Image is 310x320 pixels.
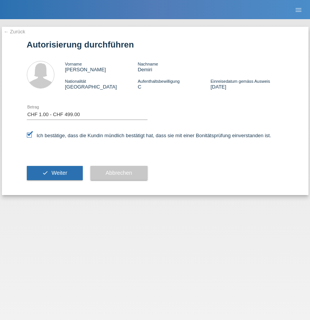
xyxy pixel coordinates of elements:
[106,170,132,176] span: Abbrechen
[27,133,271,138] label: Ich bestätige, dass die Kundin mündlich bestätigt hat, dass sie mit einer Bonitätsprüfung einvers...
[138,62,158,66] span: Nachname
[138,79,179,84] span: Aufenthaltsbewilligung
[65,62,82,66] span: Vorname
[65,79,86,84] span: Nationalität
[138,61,210,72] div: Demiri
[27,166,83,181] button: check Weiter
[27,40,284,49] h1: Autorisierung durchführen
[65,61,138,72] div: [PERSON_NAME]
[51,170,67,176] span: Weiter
[291,7,306,12] a: menu
[138,78,210,90] div: C
[295,6,302,14] i: menu
[210,78,283,90] div: [DATE]
[90,166,148,181] button: Abbrechen
[4,29,25,34] a: ← Zurück
[42,170,48,176] i: check
[210,79,270,84] span: Einreisedatum gemäss Ausweis
[65,78,138,90] div: [GEOGRAPHIC_DATA]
